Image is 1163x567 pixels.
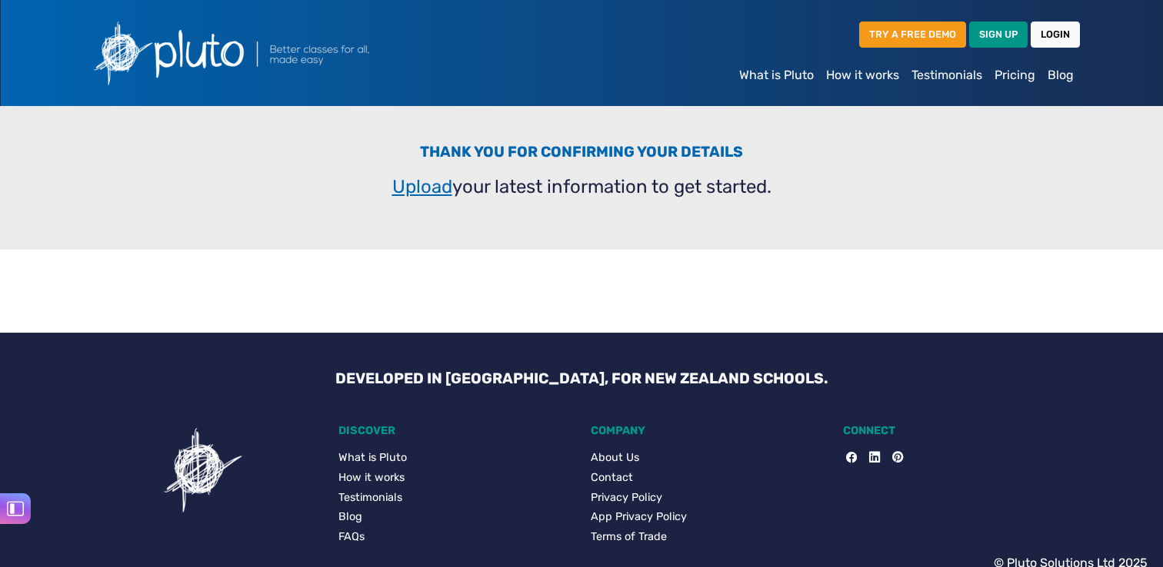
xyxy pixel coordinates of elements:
[83,12,452,94] img: Pluto logo with the text Better classes for all, made easy
[1031,22,1080,47] a: LOGIN
[338,449,572,466] a: What is Pluto
[591,449,825,466] a: About Us
[323,370,840,387] h3: DEVELOPED IN [GEOGRAPHIC_DATA], FOR NEW ZEALAND SCHOOLS.
[846,449,857,466] a: Facebook
[591,424,825,437] h5: COMPANY
[338,424,572,437] h5: DISCOVER
[905,60,988,91] a: Testimonials
[880,449,903,466] a: Pinterest
[392,176,452,197] a: Upload
[591,529,825,545] a: Terms of Trade
[969,22,1028,47] a: SIGN UP
[338,509,572,526] a: Blog
[157,424,249,516] img: Pluto icon showing a confusing task for users
[338,469,572,486] a: How it works
[591,469,825,486] a: Contact
[857,449,880,466] a: LinkedIn
[820,60,905,91] a: How it works
[843,424,1077,437] h5: CONNECT
[1041,60,1080,91] a: Blog
[591,489,825,506] a: Privacy Policy
[338,489,572,506] a: Testimonials
[733,60,820,91] a: What is Pluto
[859,22,966,47] a: TRY A FREE DEMO
[92,143,1071,167] h3: Thank you for confirming your details
[591,509,825,526] a: App Privacy Policy
[92,173,1071,201] p: your latest information to get started.
[988,60,1041,91] a: Pricing
[338,529,572,545] a: FAQs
